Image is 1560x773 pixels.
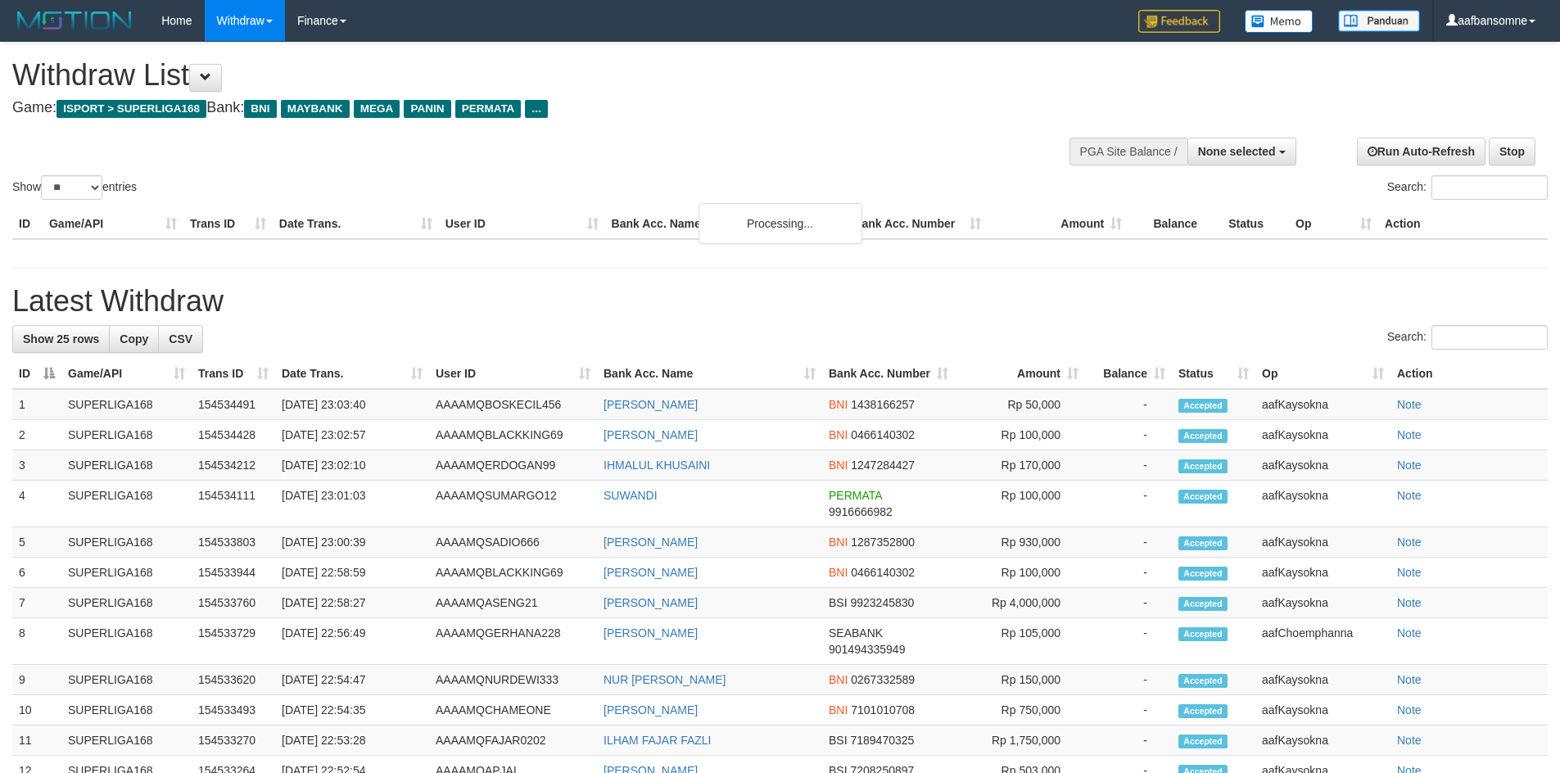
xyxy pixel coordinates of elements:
[192,588,275,618] td: 154533760
[61,665,192,695] td: SUPERLIGA168
[1255,558,1390,588] td: aafKaysokna
[604,626,698,640] a: [PERSON_NAME]
[829,626,883,640] span: SEABANK
[1178,704,1228,718] span: Accepted
[12,100,1024,116] h4: Game: Bank:
[851,566,915,579] span: Copy 0466140302 to clipboard
[1255,389,1390,420] td: aafKaysokna
[604,734,711,747] a: ILHAM FAJAR FAZLI
[61,618,192,665] td: SUPERLIGA168
[604,596,698,609] a: [PERSON_NAME]
[1397,428,1422,441] a: Note
[1178,627,1228,641] span: Accepted
[429,726,597,756] td: AAAAMQFAJAR0202
[23,332,99,346] span: Show 25 rows
[275,359,429,389] th: Date Trans.: activate to sort column ascending
[955,618,1085,665] td: Rp 105,000
[829,596,848,609] span: BSI
[429,481,597,527] td: AAAAMQSUMARGO12
[12,325,110,353] a: Show 25 rows
[275,665,429,695] td: [DATE] 22:54:47
[354,100,400,118] span: MEGA
[109,325,159,353] a: Copy
[12,8,137,33] img: MOTION_logo.png
[1289,209,1378,239] th: Op
[1431,175,1548,200] input: Search:
[1198,145,1276,158] span: None selected
[429,665,597,695] td: AAAAMQNURDEWI333
[955,359,1085,389] th: Amount: activate to sort column ascending
[829,459,848,472] span: BNI
[244,100,276,118] span: BNI
[1357,138,1485,165] a: Run Auto-Refresh
[1085,420,1172,450] td: -
[1178,674,1228,688] span: Accepted
[1255,527,1390,558] td: aafKaysokna
[275,450,429,481] td: [DATE] 23:02:10
[12,618,61,665] td: 8
[1397,673,1422,686] a: Note
[1085,359,1172,389] th: Balance: activate to sort column ascending
[604,536,698,549] a: [PERSON_NAME]
[1397,703,1422,716] a: Note
[1255,450,1390,481] td: aafKaysokna
[851,703,915,716] span: Copy 7101010708 to clipboard
[1085,481,1172,527] td: -
[1255,726,1390,756] td: aafKaysokna
[275,618,429,665] td: [DATE] 22:56:49
[1397,398,1422,411] a: Note
[404,100,450,118] span: PANIN
[12,588,61,618] td: 7
[1178,459,1228,473] span: Accepted
[955,527,1085,558] td: Rp 930,000
[192,558,275,588] td: 154533944
[1255,665,1390,695] td: aafKaysokna
[192,389,275,420] td: 154534491
[429,359,597,389] th: User ID: activate to sort column ascending
[955,695,1085,726] td: Rp 750,000
[1178,490,1228,504] span: Accepted
[61,558,192,588] td: SUPERLIGA168
[1255,359,1390,389] th: Op: activate to sort column ascending
[275,695,429,726] td: [DATE] 22:54:35
[1085,558,1172,588] td: -
[604,398,698,411] a: [PERSON_NAME]
[120,332,148,346] span: Copy
[1378,209,1548,239] th: Action
[61,695,192,726] td: SUPERLIGA168
[1085,618,1172,665] td: -
[1178,567,1228,581] span: Accepted
[12,450,61,481] td: 3
[429,527,597,558] td: AAAAMQSADIO666
[1222,209,1289,239] th: Status
[1338,10,1420,32] img: panduan.png
[275,558,429,588] td: [DATE] 22:58:59
[829,398,848,411] span: BNI
[1085,665,1172,695] td: -
[604,673,726,686] a: NUR [PERSON_NAME]
[158,325,203,353] a: CSV
[955,450,1085,481] td: Rp 170,000
[429,389,597,420] td: AAAAMQBOSKECIL456
[605,209,848,239] th: Bank Acc. Name
[12,695,61,726] td: 10
[1085,588,1172,618] td: -
[12,285,1548,318] h1: Latest Withdraw
[43,209,183,239] th: Game/API
[61,527,192,558] td: SUPERLIGA168
[61,389,192,420] td: SUPERLIGA168
[955,726,1085,756] td: Rp 1,750,000
[1431,325,1548,350] input: Search:
[847,209,988,239] th: Bank Acc. Number
[1397,459,1422,472] a: Note
[455,100,522,118] span: PERMATA
[439,209,605,239] th: User ID
[429,618,597,665] td: AAAAMQGERHANA228
[851,673,915,686] span: Copy 0267332589 to clipboard
[1255,481,1390,527] td: aafKaysokna
[850,596,914,609] span: Copy 9923245830 to clipboard
[829,673,848,686] span: BNI
[1397,489,1422,502] a: Note
[829,703,848,716] span: BNI
[604,566,698,579] a: [PERSON_NAME]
